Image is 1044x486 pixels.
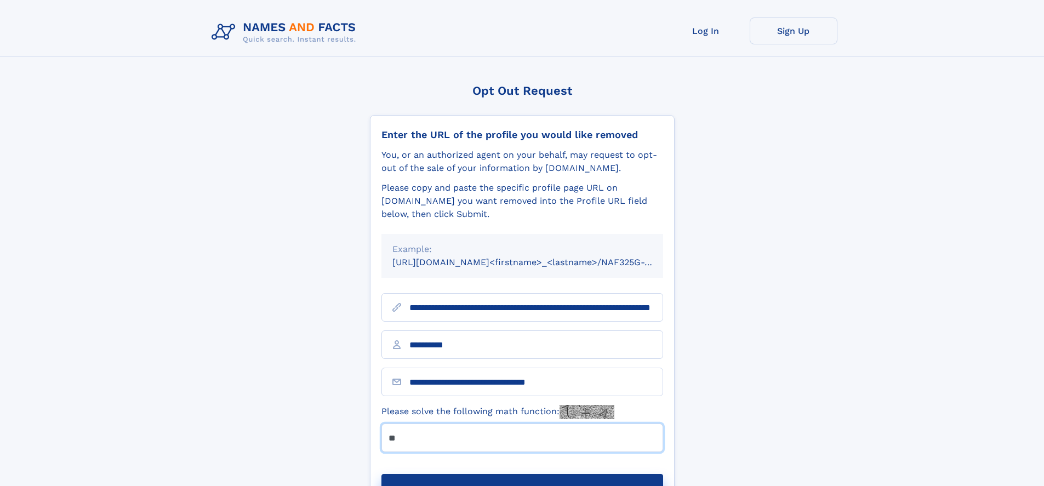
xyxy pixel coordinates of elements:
[381,129,663,141] div: Enter the URL of the profile you would like removed
[392,257,684,267] small: [URL][DOMAIN_NAME]<firstname>_<lastname>/NAF325G-xxxxxxxx
[662,18,750,44] a: Log In
[207,18,365,47] img: Logo Names and Facts
[370,84,675,98] div: Opt Out Request
[750,18,837,44] a: Sign Up
[381,148,663,175] div: You, or an authorized agent on your behalf, may request to opt-out of the sale of your informatio...
[381,405,614,419] label: Please solve the following math function:
[392,243,652,256] div: Example:
[381,181,663,221] div: Please copy and paste the specific profile page URL on [DOMAIN_NAME] you want removed into the Pr...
